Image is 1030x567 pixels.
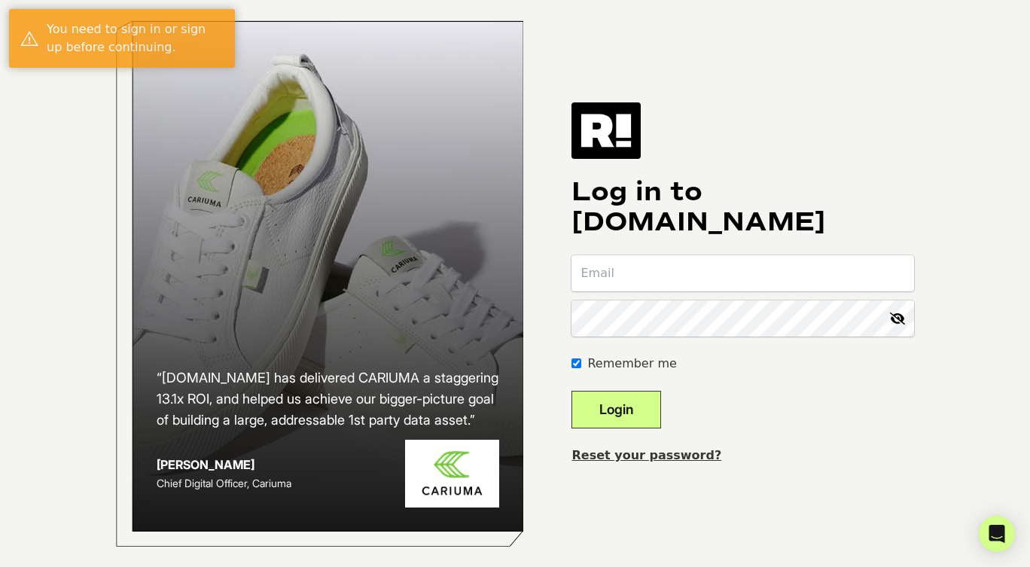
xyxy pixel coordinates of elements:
img: Retention.com [571,102,641,158]
h1: Log in to [DOMAIN_NAME] [571,177,914,237]
input: Email [571,255,914,291]
span: Chief Digital Officer, Cariuma [157,477,291,489]
img: Cariuma [405,440,499,508]
div: You need to sign in or sign up before continuing. [47,20,224,56]
label: Remember me [587,355,676,373]
div: Open Intercom Messenger [979,516,1015,552]
a: Reset your password? [571,448,721,462]
h2: “[DOMAIN_NAME] has delivered CARIUMA a staggering 13.1x ROI, and helped us achieve our bigger-pic... [157,367,500,431]
button: Login [571,391,661,428]
strong: [PERSON_NAME] [157,457,254,472]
